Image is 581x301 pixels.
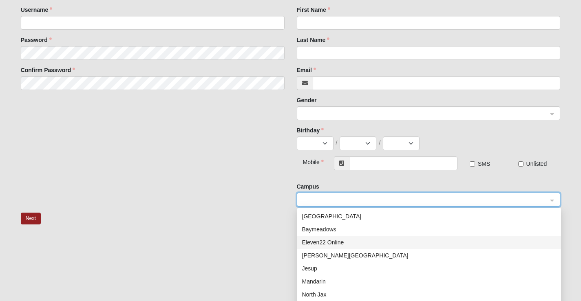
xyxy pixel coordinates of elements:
span: / [379,138,380,147]
div: [GEOGRAPHIC_DATA] [302,212,556,221]
input: Unlisted [518,161,524,167]
button: Next [21,213,41,224]
input: SMS [470,161,475,167]
label: Birthday [297,126,324,134]
div: Mandarin [302,277,556,286]
div: Arlington [297,210,561,223]
label: Confirm Password [21,66,75,74]
div: [PERSON_NAME][GEOGRAPHIC_DATA] [302,251,556,260]
div: Mandarin [297,275,561,288]
span: Unlisted [526,160,547,167]
label: Password [21,36,52,44]
label: Gender [297,96,317,104]
span: / [336,138,338,147]
div: Fleming Island [297,249,561,262]
div: Eleven22 Online [302,238,556,247]
span: SMS [478,160,490,167]
label: Campus [297,182,319,191]
label: Last Name [297,36,330,44]
label: Email [297,66,316,74]
div: North Jax [302,290,556,299]
div: Jesup [297,262,561,275]
div: Mobile [297,156,319,166]
div: Jesup [302,264,556,273]
label: First Name [297,6,330,14]
label: Username [21,6,53,14]
div: Baymeadows [302,225,556,234]
div: North Jax [297,288,561,301]
div: Baymeadows [297,223,561,236]
div: Eleven22 Online [297,236,561,249]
